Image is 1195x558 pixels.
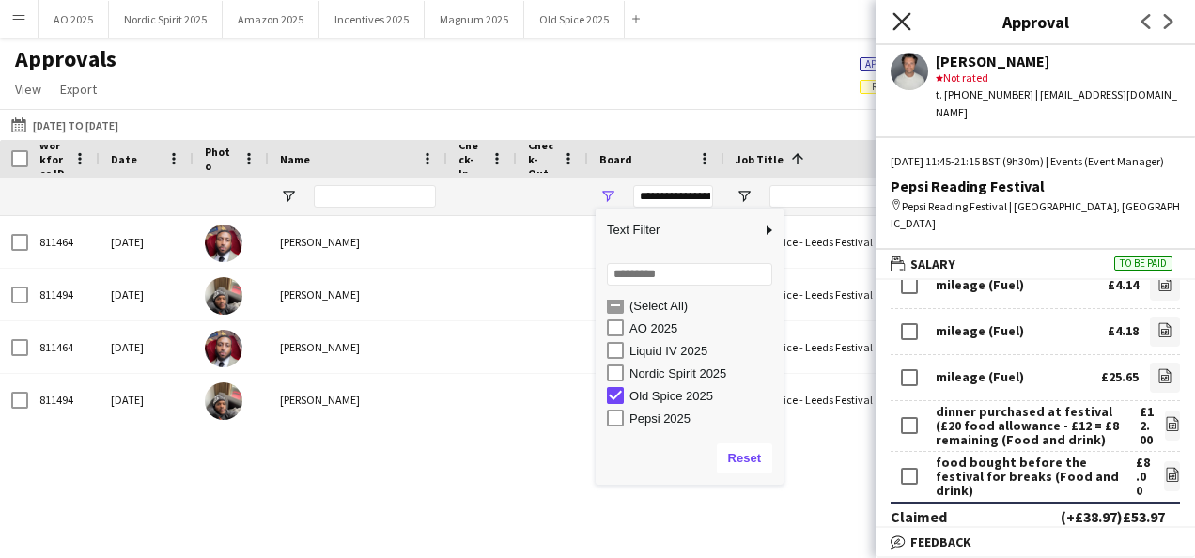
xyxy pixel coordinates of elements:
span: Check-In [458,138,483,180]
span: Old Spice - Leeds Festival [753,235,873,249]
span: Check-Out [528,138,554,180]
span: Date [111,152,137,166]
input: Name Filter Input [314,185,436,208]
button: Amazon 2025 [223,1,319,38]
div: [DATE] [100,374,194,426]
div: Old Spice 2025 [629,389,778,403]
span: Old Spice - Leeds Festival [753,287,873,302]
div: 811464 [28,321,100,373]
span: Workforce ID [39,138,66,180]
span: Old Spice - Leeds Festival [753,340,873,354]
div: Column Filter [596,209,784,485]
span: Text Filter [596,214,761,246]
img: TERRELL BROWN [205,225,242,262]
div: mileage (Fuel) [936,370,1024,384]
a: Old Spice - Leeds Festival [736,393,873,407]
input: Search filter values [607,263,772,286]
div: [DATE] [100,216,194,268]
span: Review [872,81,906,93]
a: Old Spice - Leeds Festival [736,340,873,354]
div: Liquid IV 2025 [629,344,778,358]
a: View [8,77,49,101]
div: £25.65 [1101,370,1139,384]
span: Board [599,152,632,166]
mat-expansion-panel-header: SalaryTo be paid [876,250,1195,278]
button: Nordic Spirit 2025 [109,1,223,38]
div: [DATE] [100,321,194,373]
div: food bought before the festival for breaks (Food and drink) [936,456,1136,498]
button: AO 2025 [39,1,109,38]
a: Export [53,77,104,101]
div: [PERSON_NAME] [269,269,447,320]
div: [PERSON_NAME] [936,53,1180,70]
span: Name [280,152,310,166]
div: £4.18 [1108,324,1139,338]
span: To be paid [1114,256,1172,271]
div: t. [PHONE_NUMBER] | [EMAIL_ADDRESS][DOMAIN_NAME] [936,86,1180,120]
div: mileage (Fuel) [936,324,1024,338]
span: Job Title [736,152,784,166]
button: Open Filter Menu [599,188,616,205]
div: [PERSON_NAME] [269,216,447,268]
button: Open Filter Menu [280,188,297,205]
div: (Select All) [629,299,778,313]
div: Nordic Spirit 2025 [629,366,778,380]
div: £12.00 [1140,405,1154,447]
button: Incentives 2025 [319,1,425,38]
a: Old Spice - Leeds Festival [736,235,873,249]
div: [DATE] [100,269,194,320]
img: Fayyad Garuba [205,382,242,420]
div: AO 2025 [629,321,778,335]
span: 16 [860,77,945,94]
button: Open Filter Menu [736,188,753,205]
span: Old Spice - Leeds Festival [753,393,873,407]
div: [PERSON_NAME] [269,321,447,373]
div: dinner purchased at festival (£20 food allowance - £12 = £8 remaining (Food and drink) [936,405,1140,447]
div: 811494 [28,374,100,426]
h3: Approval [876,9,1195,34]
img: TERRELL BROWN [205,330,242,367]
span: View [15,81,41,98]
div: Not rated [936,70,1180,86]
div: [DATE] 11:45-21:15 BST (9h30m) | Events (Event Manager) [891,153,1180,170]
span: Salary [910,256,955,272]
div: Filter List [596,294,784,429]
input: Job Title Filter Input [769,185,901,208]
mat-expansion-panel-header: Feedback [876,528,1195,556]
div: Pepsi Reading Festival [891,178,1180,194]
div: 811494 [28,269,100,320]
span: 143 of 2629 [860,54,998,71]
a: Old Spice - Leeds Festival [736,287,873,302]
button: Magnum 2025 [425,1,524,38]
div: Pepsi Reading Festival | [GEOGRAPHIC_DATA], [GEOGRAPHIC_DATA] [891,198,1180,232]
span: Approved [865,58,913,70]
span: Feedback [910,534,971,550]
button: Reset [717,443,772,473]
div: Claimed [891,507,947,526]
div: (+£38.97) £53.97 [1061,507,1165,526]
button: Old Spice 2025 [524,1,625,38]
div: mileage (Fuel) [936,278,1024,292]
img: Fayyad Garuba [205,277,242,315]
div: £8.00 [1136,456,1153,498]
span: Export [60,81,97,98]
button: [DATE] to [DATE] [8,114,122,136]
div: £4.14 [1108,278,1139,292]
div: [PERSON_NAME] [269,374,447,426]
div: Pepsi 2025 [629,411,778,426]
div: 811464 [28,216,100,268]
span: Photo [205,145,235,173]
